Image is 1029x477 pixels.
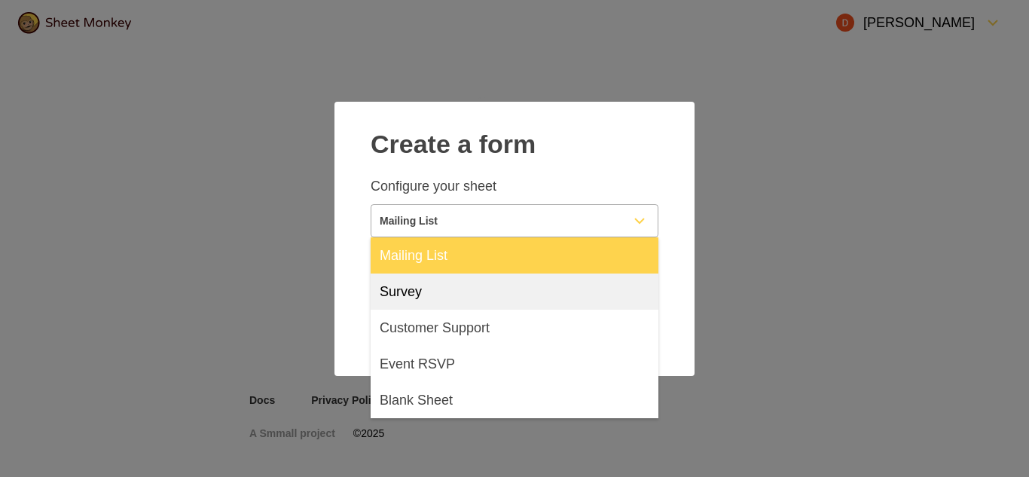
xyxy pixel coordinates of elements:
span: Survey [380,283,422,301]
span: Blank Sheet [380,391,453,409]
p: Configure your sheet [371,177,658,195]
button: Pick a sheet template; Selected: Mailing List [371,204,658,237]
span: Event RSVP [380,355,455,373]
span: Mailing List [380,246,447,264]
span: Customer Support [380,319,490,337]
input: Pick a sheet template [371,205,621,237]
h2: Create a form [371,120,658,159]
svg: FormDown [631,212,649,230]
